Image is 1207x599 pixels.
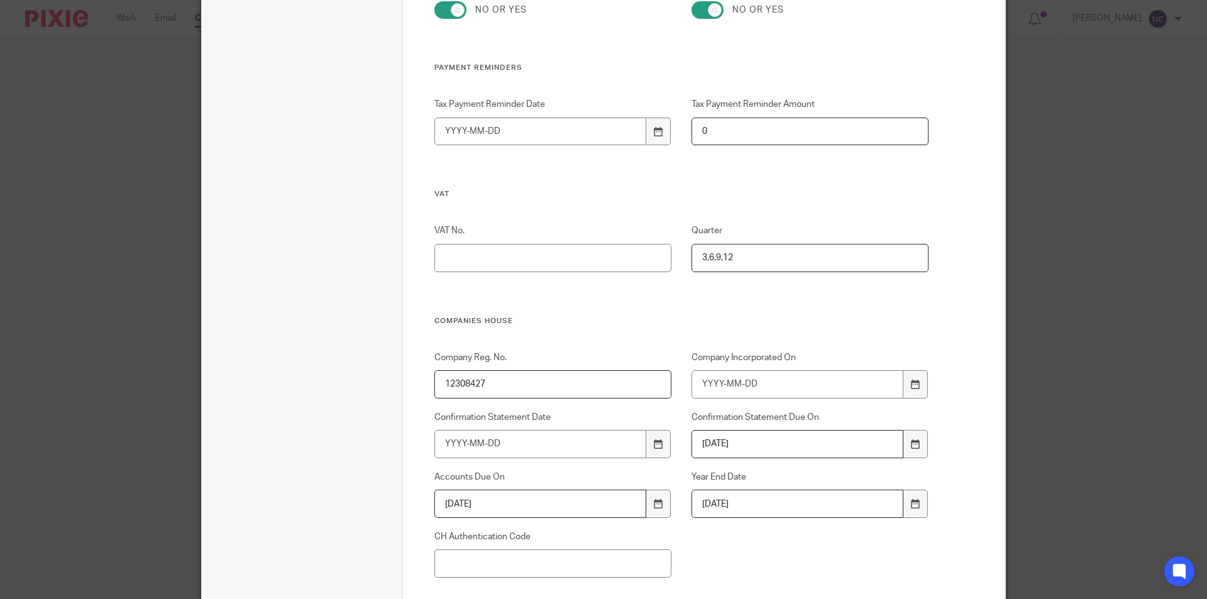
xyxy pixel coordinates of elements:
label: No or yes [475,4,527,16]
input: YYYY-MM-DD [692,490,904,518]
label: Company Incorporated On [692,351,929,364]
h3: VAT [434,189,929,199]
label: Tax Payment Reminder Date [434,98,672,111]
input: YYYY-MM-DD [692,370,904,398]
label: Year End Date [692,471,929,483]
input: YYYY-MM-DD [434,430,647,458]
label: Tax Payment Reminder Amount [692,98,929,111]
label: No or yes [732,4,784,16]
label: Quarter [692,224,929,237]
label: Confirmation Statement Date [434,411,672,424]
label: CH Authentication Code [434,530,672,543]
label: Company Reg. No. [434,351,672,364]
label: Accounts Due On [434,471,672,483]
label: Confirmation Statement Due On [692,411,929,424]
input: YYYY-MM-DD [434,490,647,518]
label: VAT No. [434,224,672,237]
input: YYYY-MM-DD [434,118,647,146]
input: YYYY-MM-DD [692,430,904,458]
h3: Payment reminders [434,63,929,73]
h3: Companies House [434,316,929,326]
